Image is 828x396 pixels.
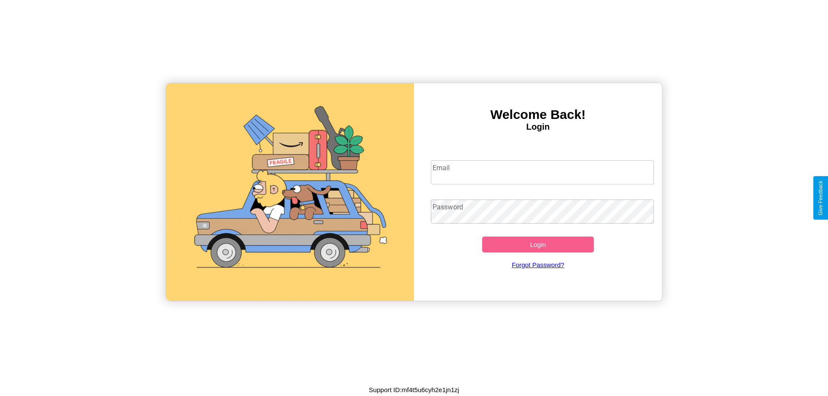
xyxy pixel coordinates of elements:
[414,122,662,132] h4: Login
[427,253,650,277] a: Forgot Password?
[414,107,662,122] h3: Welcome Back!
[818,181,824,215] div: Give Feedback
[482,237,594,253] button: Login
[369,384,459,396] p: Support ID: mf4t5u6cyh2e1jn1zj
[166,83,414,301] img: gif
